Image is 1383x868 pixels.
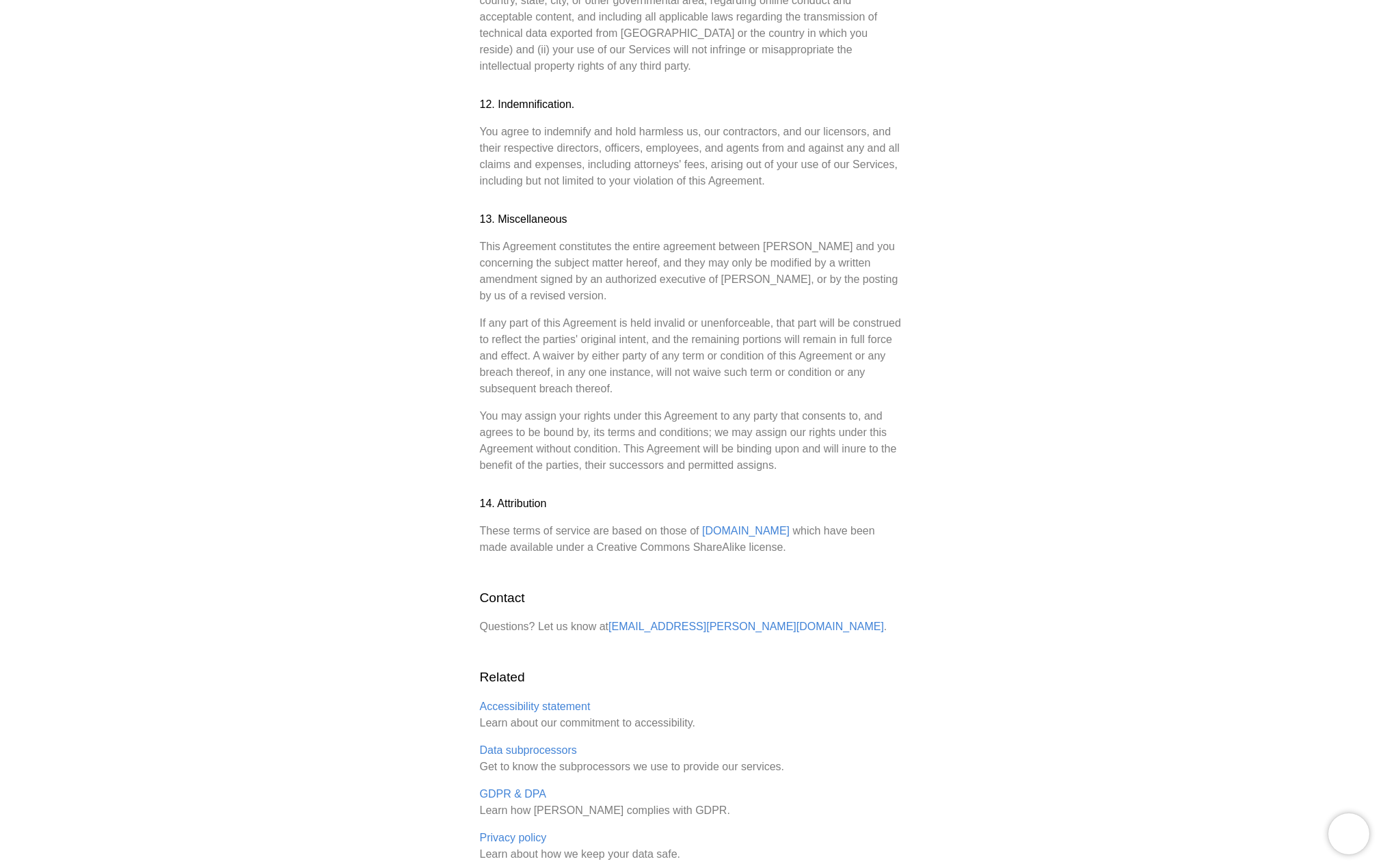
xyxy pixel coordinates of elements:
[480,496,904,512] h3: 14. Attribution
[480,124,904,189] p: You agree to indemnify and hold harmless us, our contractors, and our licensors, and their respec...
[480,315,904,397] p: If any part of this Agreement is held invalid or unenforceable, that part will be construed to re...
[480,588,904,608] h2: Contact
[480,830,904,863] p: Learn about how we keep your data safe.
[480,619,904,635] p: Questions? Let us know at .
[480,668,904,688] h2: Related
[480,408,904,474] p: You may assign your rights under this Agreement to any party that consents to, and agrees to be b...
[480,523,904,556] p: These terms of service are based on those of which have been made available under a Creative Comm...
[480,701,591,712] a: Accessibility statement
[480,211,904,228] h3: 13. Miscellaneous
[480,96,904,113] h3: 12. Indemnification.
[480,239,904,304] p: This Agreement constitutes the entire agreement between [PERSON_NAME] and you concerning the subj...
[480,786,904,819] p: Learn how [PERSON_NAME] complies with GDPR.
[480,788,547,800] a: GDPR & DPA
[480,699,904,731] p: Learn about our commitment to accessibility.
[480,832,547,843] a: Privacy policy
[1328,813,1369,854] iframe: Chatra live chat
[480,742,904,775] p: Get to know the subprocessors we use to provide our services.
[608,621,884,632] a: [EMAIL_ADDRESS][PERSON_NAME][DOMAIN_NAME]
[702,525,790,537] a: [DOMAIN_NAME]
[480,744,577,756] a: Data subprocessors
